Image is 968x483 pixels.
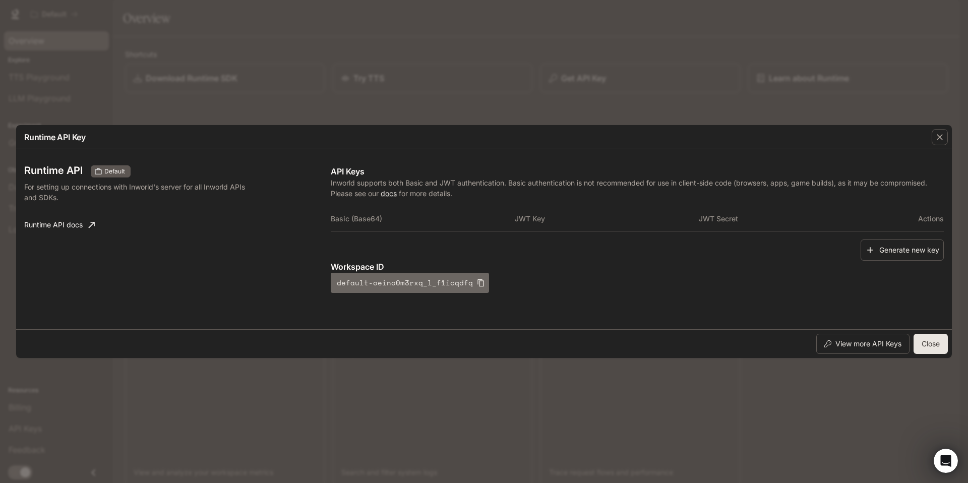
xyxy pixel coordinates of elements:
[331,207,515,231] th: Basic (Base64)
[24,182,248,203] p: For setting up connections with Inworld's server for all Inworld APIs and SDKs.
[914,334,948,354] button: Close
[331,261,944,273] p: Workspace ID
[861,239,944,261] button: Generate new key
[91,165,131,177] div: These keys will apply to your current workspace only
[816,334,910,354] button: View more API Keys
[934,449,958,473] iframe: Intercom live chat
[331,273,489,293] button: default-oeino0m3rxq_l_f1icqdfq
[24,165,83,175] h3: Runtime API
[20,215,99,235] a: Runtime API docs
[331,165,944,177] p: API Keys
[100,167,129,176] span: Default
[699,207,883,231] th: JWT Secret
[24,131,86,143] p: Runtime API Key
[882,207,944,231] th: Actions
[381,189,397,198] a: docs
[515,207,699,231] th: JWT Key
[331,177,944,199] p: Inworld supports both Basic and JWT authentication. Basic authentication is not recommended for u...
